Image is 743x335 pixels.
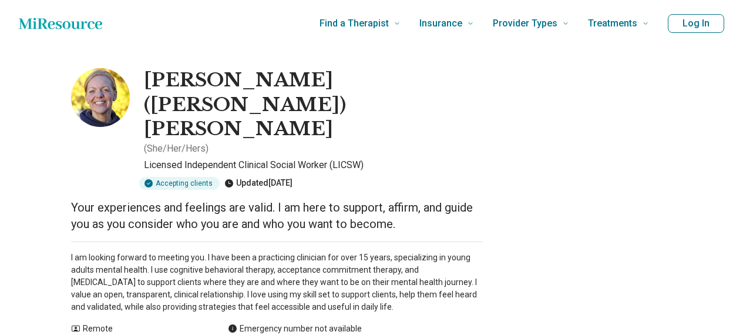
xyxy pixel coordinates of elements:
span: Insurance [419,15,462,32]
div: Accepting clients [139,177,220,190]
p: I am looking forward to meeting you. I have been a practicing clinician for over 15 years, specia... [71,252,482,313]
p: Licensed Independent Clinical Social Worker (LICSW) [144,158,482,172]
h1: [PERSON_NAME] ([PERSON_NAME]) [PERSON_NAME] [144,68,482,142]
img: Kathryn Crawford, Licensed Independent Clinical Social Worker (LICSW) [71,68,130,127]
p: Your experiences and feelings are valid. I am here to support, affirm, and guide you as you consi... [71,199,482,232]
a: Home page [19,12,102,35]
button: Log In [668,14,724,33]
div: Remote [71,323,204,335]
span: Treatments [588,15,637,32]
span: Find a Therapist [320,15,389,32]
span: Provider Types [493,15,557,32]
div: Updated [DATE] [224,177,293,190]
p: ( She/Her/Hers ) [144,142,209,156]
div: Emergency number not available [228,323,362,335]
